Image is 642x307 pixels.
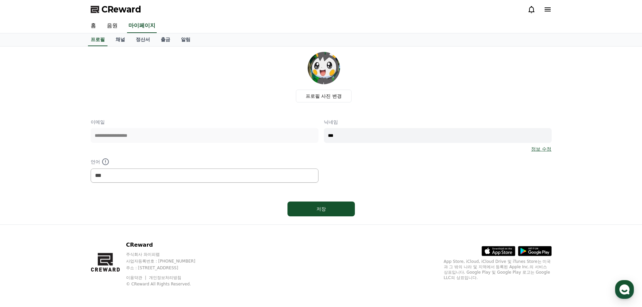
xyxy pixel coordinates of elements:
label: 프로필 사진 변경 [296,90,351,102]
p: 사업자등록번호 : [PHONE_NUMBER] [126,258,208,264]
a: 정보 수정 [531,146,551,152]
p: App Store, iCloud, iCloud Drive 및 iTunes Store는 미국과 그 밖의 나라 및 지역에서 등록된 Apple Inc.의 서비스 상표입니다. Goo... [444,259,552,280]
p: 주소 : [STREET_ADDRESS] [126,265,208,271]
a: 마이페이지 [127,19,157,33]
p: 이메일 [91,119,318,125]
a: 홈 [85,19,101,33]
p: 주식회사 와이피랩 [126,252,208,257]
button: 저장 [287,202,355,216]
a: 프로필 [88,33,108,46]
p: 닉네임 [324,119,552,125]
a: 출금 [155,33,176,46]
p: 언어 [91,158,318,166]
p: CReward [126,241,208,249]
span: CReward [101,4,141,15]
p: © CReward All Rights Reserved. [126,281,208,287]
a: 이용약관 [126,275,147,280]
a: CReward [91,4,141,15]
a: 정산서 [130,33,155,46]
div: 저장 [301,206,341,212]
a: 개인정보처리방침 [149,275,181,280]
a: 음원 [101,19,123,33]
a: 알림 [176,33,196,46]
img: profile_image [308,52,340,84]
a: 채널 [110,33,130,46]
